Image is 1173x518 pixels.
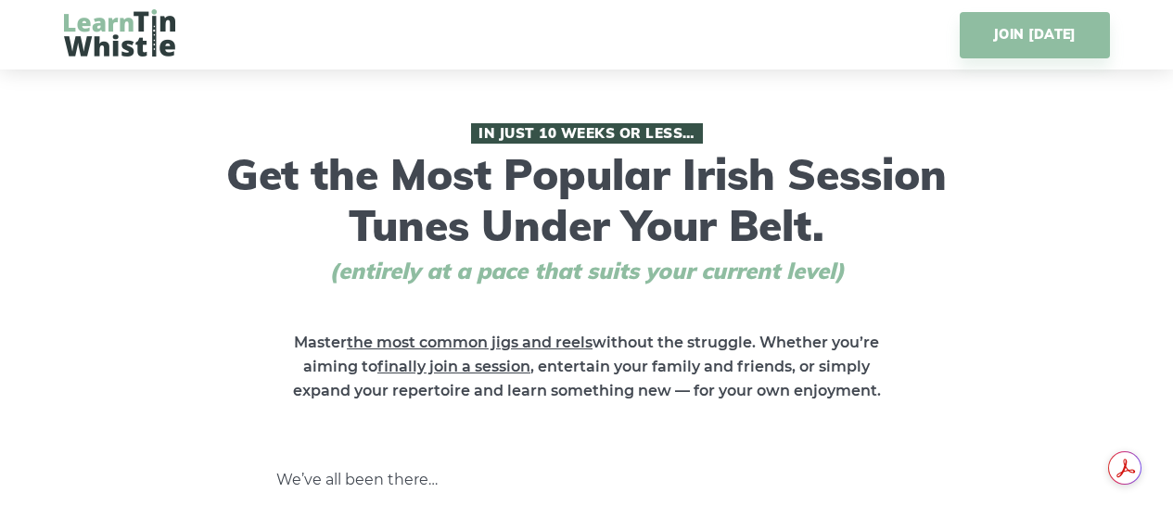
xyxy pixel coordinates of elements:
[347,334,593,351] span: the most common jigs and reels
[960,12,1109,58] a: JOIN [DATE]
[64,9,175,57] img: LearnTinWhistle.com
[293,334,881,399] strong: Master without the struggle. Whether you’re aiming to , entertain your family and friends, or sim...
[471,123,703,144] span: In Just 10 Weeks or Less…
[221,123,953,284] h1: Get the Most Popular Irish Session Tunes Under Your Belt.
[295,258,879,284] span: (entirely at a pace that suits your current level)
[377,358,530,375] span: finally join a session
